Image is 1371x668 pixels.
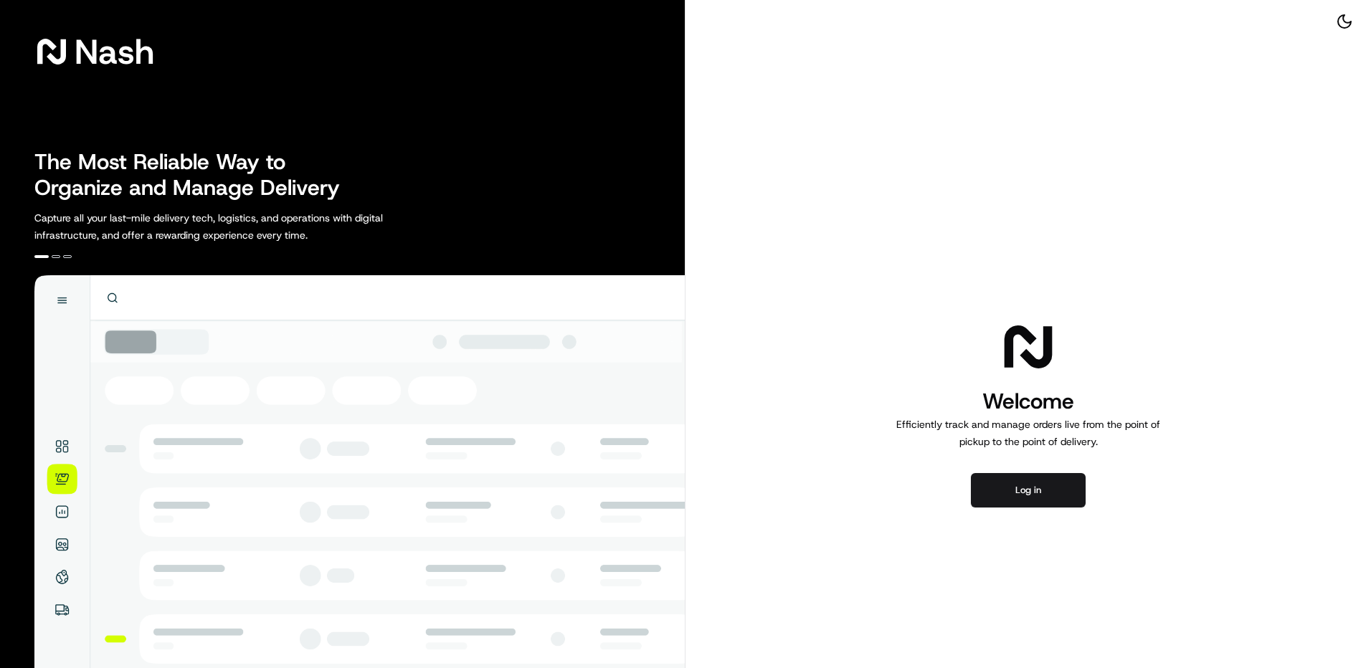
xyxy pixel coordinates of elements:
span: Nash [75,37,154,66]
button: Log in [971,473,1086,507]
p: Efficiently track and manage orders live from the point of pickup to the point of delivery. [891,416,1166,450]
p: Capture all your last-mile delivery tech, logistics, and operations with digital infrastructure, ... [34,209,447,244]
h2: The Most Reliable Way to Organize and Manage Delivery [34,149,356,201]
h1: Welcome [891,387,1166,416]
